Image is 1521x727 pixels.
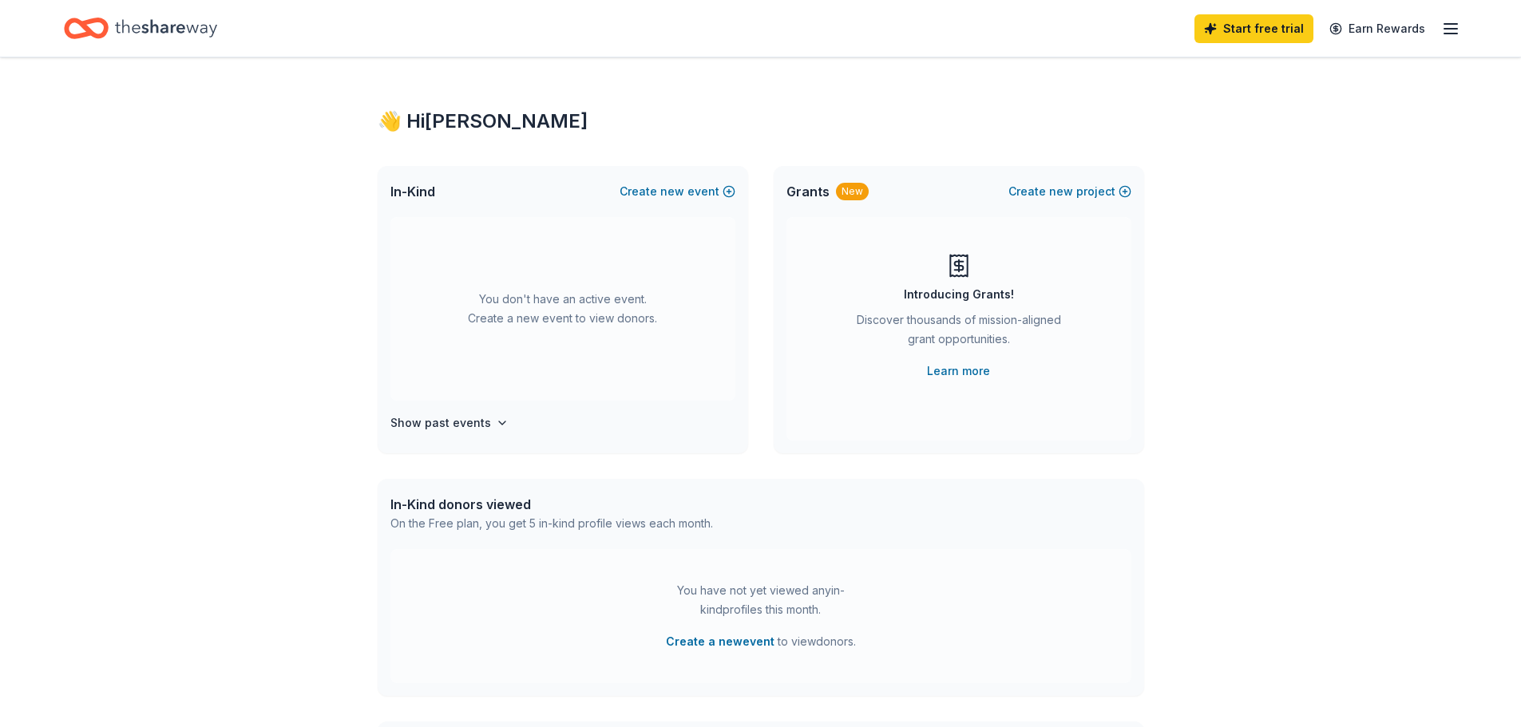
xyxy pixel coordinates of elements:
span: new [1049,182,1073,201]
button: Create a newevent [666,632,774,651]
span: Grants [786,182,830,201]
a: Start free trial [1194,14,1313,43]
button: Createnewevent [620,182,735,201]
span: In-Kind [390,182,435,201]
div: Discover thousands of mission-aligned grant opportunities. [850,310,1067,355]
div: You don't have an active event. Create a new event to view donors. [390,217,735,401]
button: Show past events [390,413,509,433]
a: Earn Rewards [1320,14,1435,43]
span: new [660,182,684,201]
button: Createnewproject [1008,182,1131,201]
div: New [836,183,869,200]
div: In-Kind donors viewed [390,495,713,514]
div: You have not yet viewed any in-kind profiles this month. [661,581,861,619]
a: Learn more [927,362,990,381]
div: On the Free plan, you get 5 in-kind profile views each month. [390,514,713,533]
h4: Show past events [390,413,491,433]
div: 👋 Hi [PERSON_NAME] [378,109,1144,134]
div: Introducing Grants! [904,285,1014,304]
span: to view donors . [666,632,856,651]
a: Home [64,10,217,47]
